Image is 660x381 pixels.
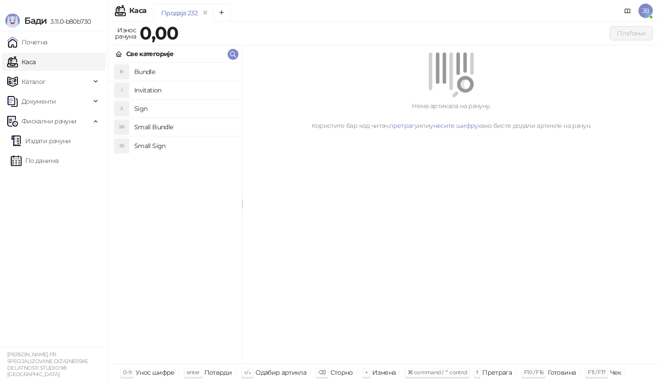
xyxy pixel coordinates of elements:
[11,132,71,150] a: Издати рачуни
[113,24,138,42] div: Износ рачуна
[548,367,576,378] div: Готовина
[22,73,46,91] span: Каталог
[161,8,198,18] div: Продаја 232
[7,33,48,51] a: Почетна
[610,367,621,378] div: Чек
[187,369,200,376] span: enter
[22,112,76,130] span: Фискални рачуни
[134,139,235,153] h4: Small Sign
[5,13,20,28] img: Logo
[408,369,467,376] span: ⌘ command / ⌃ control
[11,152,58,170] a: По данима
[638,4,653,18] span: JB
[610,26,653,40] button: Плаћање
[588,369,605,376] span: F11 / F17
[204,367,232,378] div: Потврди
[22,92,56,110] span: Документи
[114,139,129,153] div: SS
[7,53,35,71] a: Каса
[126,49,173,59] div: Све категорије
[47,18,91,26] span: 3.11.0-b80b730
[134,83,235,97] h4: Invitation
[129,7,146,14] div: Каса
[482,367,512,378] div: Претрага
[372,367,396,378] div: Измена
[476,369,478,376] span: f
[140,22,178,44] strong: 0,00
[123,369,131,376] span: 0-9
[134,65,235,79] h4: Bundle
[114,83,129,97] div: I
[244,369,251,376] span: ↑/↓
[114,120,129,134] div: SB
[365,369,368,376] span: +
[199,9,211,17] button: remove
[24,15,47,26] span: Бади
[318,369,326,376] span: ⌫
[620,4,635,18] a: Документација
[136,367,175,378] div: Унос шифре
[108,63,242,363] div: grid
[114,101,129,116] div: S
[389,122,418,130] a: претрагу
[213,4,231,22] button: Add tab
[114,65,129,79] div: B
[430,122,478,130] a: унесите шифру
[7,351,88,377] small: [PERSON_NAME] PR SPECIJALIZOVANE DIZAJNERSKE DELATNOSTI STUDIO 98 [GEOGRAPHIC_DATA]
[134,120,235,134] h4: Small Bundle
[330,367,353,378] div: Сторно
[253,101,649,131] div: Нема артикала на рачуну. Користите бар код читач, или како бисте додали артикле на рачун.
[524,369,543,376] span: F10 / F16
[134,101,235,116] h4: Sign
[255,367,306,378] div: Одабир артикла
